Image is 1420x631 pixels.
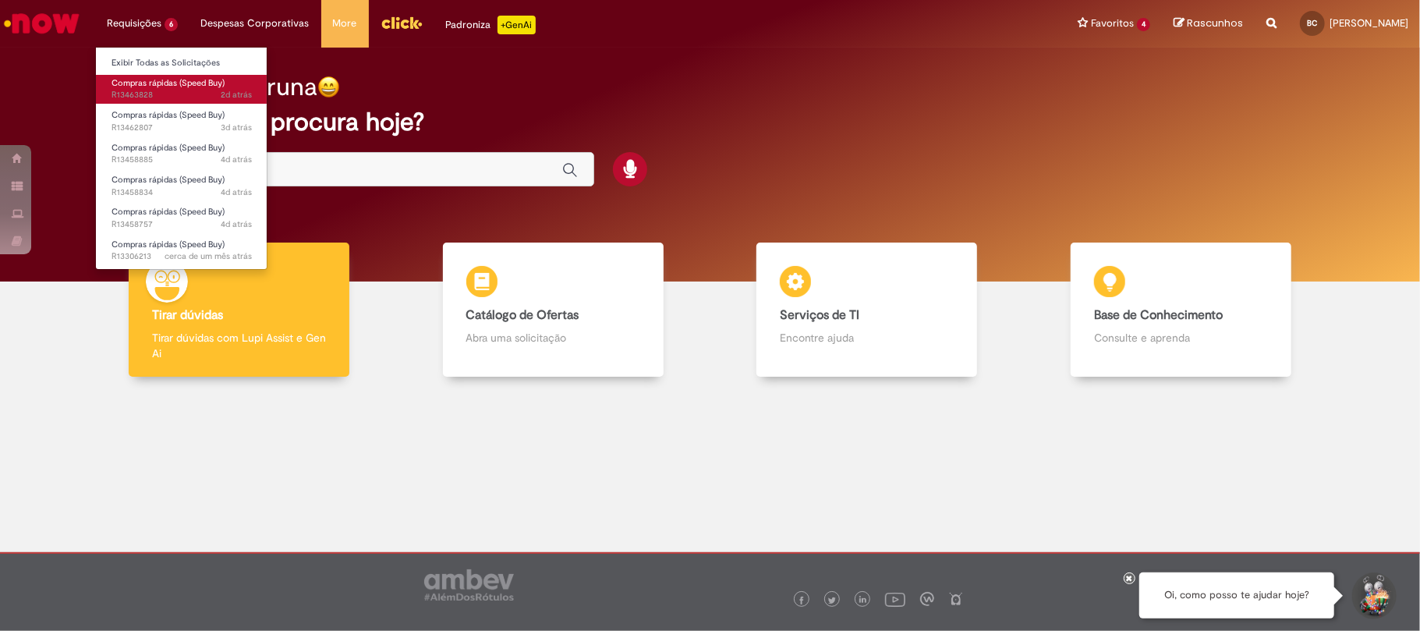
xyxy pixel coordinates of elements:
[221,122,252,133] time: 29/08/2025 14:52:35
[1139,573,1334,619] div: Oi, como posso te ajudar hoje?
[780,330,954,346] p: Encontre ajuda
[828,597,836,604] img: logo_footer_twitter.png
[424,569,514,601] img: logo_footer_ambev_rotulo_gray.png
[112,89,252,101] span: R13463828
[221,89,252,101] time: 29/08/2025 17:37:06
[96,55,267,72] a: Exibir Todas as Solicitações
[780,307,859,323] b: Serviços de TI
[466,307,579,323] b: Catálogo de Ofertas
[112,218,252,231] span: R13458757
[96,140,267,168] a: Aberto R13458885 : Compras rápidas (Speed Buy)
[1350,573,1397,619] button: Iniciar Conversa de Suporte
[333,16,357,31] span: More
[2,8,82,39] img: ServiceNow
[112,206,225,218] span: Compras rápidas (Speed Buy)
[96,75,267,104] a: Aberto R13463828 : Compras rápidas (Speed Buy)
[112,122,252,134] span: R13462807
[95,47,267,270] ul: Requisições
[221,154,252,165] time: 28/08/2025 15:55:21
[885,589,905,609] img: logo_footer_youtube.png
[96,172,267,200] a: Aberto R13458834 : Compras rápidas (Speed Buy)
[1094,330,1268,346] p: Consulte e aprenda
[221,154,252,165] span: 4d atrás
[1137,18,1150,31] span: 4
[112,174,225,186] span: Compras rápidas (Speed Buy)
[112,142,225,154] span: Compras rápidas (Speed Buy)
[1091,16,1134,31] span: Favoritos
[112,154,252,166] span: R13458885
[152,330,326,361] p: Tirar dúvidas com Lupi Assist e Gen Ai
[317,76,340,98] img: happy-face.png
[1187,16,1243,30] span: Rascunhos
[165,250,252,262] time: 18/07/2025 15:57:04
[1094,307,1223,323] b: Base de Conhecimento
[112,109,225,121] span: Compras rápidas (Speed Buy)
[112,77,225,89] span: Compras rápidas (Speed Buy)
[498,16,536,34] p: +GenAi
[221,186,252,198] time: 28/08/2025 15:47:24
[798,597,806,604] img: logo_footer_facebook.png
[221,218,252,230] span: 4d atrás
[112,250,252,263] span: R13306213
[1024,243,1338,378] a: Base de Conhecimento Consulte e aprenda
[710,243,1025,378] a: Serviços de TI Encontre ajuda
[396,243,710,378] a: Catálogo de Ofertas Abra uma solicitação
[112,239,225,250] span: Compras rápidas (Speed Buy)
[221,89,252,101] span: 2d atrás
[1174,16,1243,31] a: Rascunhos
[466,330,640,346] p: Abra uma solicitação
[96,107,267,136] a: Aberto R13462807 : Compras rápidas (Speed Buy)
[859,596,867,605] img: logo_footer_linkedin.png
[165,250,252,262] span: cerca de um mês atrás
[1308,18,1318,28] span: BC
[949,592,963,606] img: logo_footer_naosei.png
[152,307,223,323] b: Tirar dúvidas
[381,11,423,34] img: click_logo_yellow_360x200.png
[96,204,267,232] a: Aberto R13458757 : Compras rápidas (Speed Buy)
[221,122,252,133] span: 3d atrás
[920,592,934,606] img: logo_footer_workplace.png
[82,243,396,378] a: Tirar dúvidas Tirar dúvidas com Lupi Assist e Gen Ai
[130,108,1290,136] h2: O que você procura hoje?
[112,186,252,199] span: R13458834
[107,16,161,31] span: Requisições
[446,16,536,34] div: Padroniza
[96,236,267,265] a: Aberto R13306213 : Compras rápidas (Speed Buy)
[201,16,310,31] span: Despesas Corporativas
[1330,16,1408,30] span: [PERSON_NAME]
[221,186,252,198] span: 4d atrás
[165,18,178,31] span: 6
[221,218,252,230] time: 28/08/2025 15:37:57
